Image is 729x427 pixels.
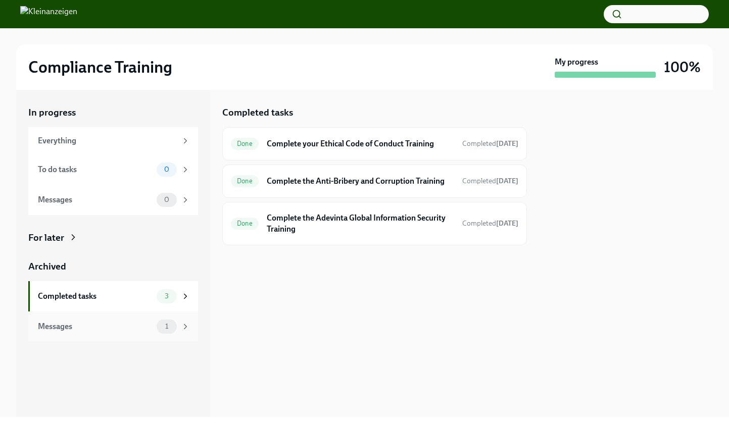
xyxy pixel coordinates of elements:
[28,281,198,311] a: Completed tasks3
[28,127,198,154] a: Everything
[231,220,259,227] span: Done
[28,106,198,119] a: In progress
[38,194,153,205] div: Messages
[231,177,259,185] span: Done
[158,166,175,173] span: 0
[38,291,153,302] div: Completed tasks
[28,185,198,215] a: Messages0
[462,139,518,148] span: Completed
[462,139,518,148] span: August 22nd, 2025 11:46
[20,6,77,22] img: Kleinanzeigen
[231,210,518,237] a: DoneComplete the Adevinta Global Information Security TrainingCompleted[DATE]
[231,173,518,189] a: DoneComplete the Anti-Bribery and Corruption TrainingCompleted[DATE]
[496,177,518,185] strong: [DATE]
[28,231,64,244] div: For later
[462,177,518,185] span: Completed
[496,139,518,148] strong: [DATE]
[28,154,198,185] a: To do tasks0
[462,219,518,228] span: Completed
[159,292,175,300] span: 3
[231,136,518,152] a: DoneComplete your Ethical Code of Conduct TrainingCompleted[DATE]
[267,212,454,235] h6: Complete the Adevinta Global Information Security Training
[267,176,454,187] h6: Complete the Anti-Bribery and Corruption Training
[28,57,172,77] h2: Compliance Training
[28,231,198,244] a: For later
[159,323,174,330] span: 1
[462,219,518,228] span: August 25th, 2025 15:22
[222,106,293,119] h5: Completed tasks
[38,321,153,332] div: Messages
[28,260,198,273] a: Archived
[38,164,153,175] div: To do tasks
[38,135,177,146] div: Everything
[462,176,518,186] span: August 22nd, 2025 11:52
[267,138,454,149] h6: Complete your Ethical Code of Conduct Training
[28,311,198,342] a: Messages1
[664,58,701,76] h3: 100%
[555,57,598,68] strong: My progress
[231,140,259,147] span: Done
[496,219,518,228] strong: [DATE]
[158,196,175,203] span: 0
